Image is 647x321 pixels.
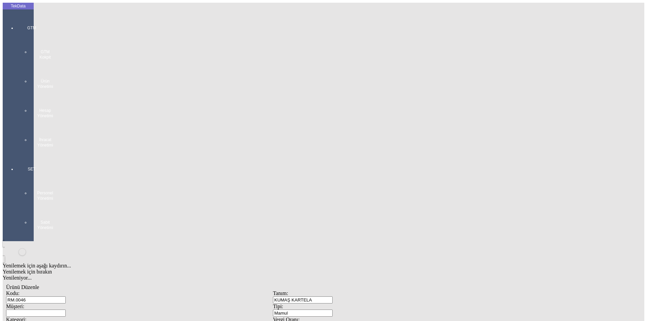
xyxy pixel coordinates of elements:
[6,303,24,309] span: Müşteri:
[273,290,288,296] span: Tanım:
[6,290,20,296] span: Kodu:
[35,49,55,60] span: GTM Kokpit
[22,166,42,172] span: SET
[35,78,55,89] span: Ürün Yönetimi
[273,303,283,309] span: Tipi:
[22,25,42,31] span: GTM
[6,284,39,290] span: Ürünü Düzenle
[35,190,55,201] span: Personel Yönetimi
[35,220,55,230] span: Sabit Yönetimi
[3,275,543,281] div: Yenileniyor...
[35,108,55,119] span: Hesap Yönetimi
[35,137,55,148] span: İhracat Yönetimi
[3,3,34,9] div: TekData
[3,269,543,275] div: Yenilemek için bırakın
[3,263,543,269] div: Yenilemek için aşağı kaydırın...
